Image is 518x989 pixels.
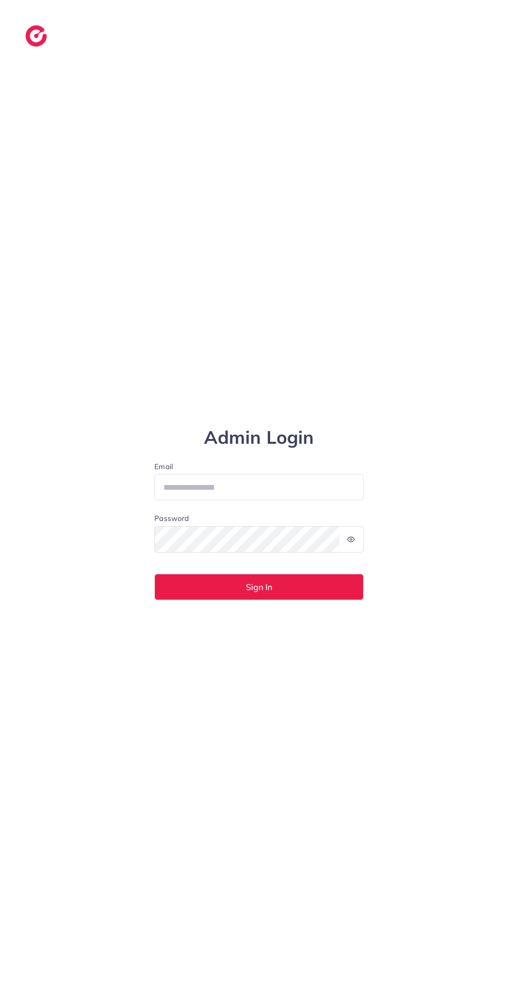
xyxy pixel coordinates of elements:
[154,513,189,524] label: Password
[154,461,364,472] label: Email
[154,427,364,449] h1: Admin Login
[246,583,272,591] span: Sign In
[25,25,47,46] img: logo
[154,574,364,600] button: Sign In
